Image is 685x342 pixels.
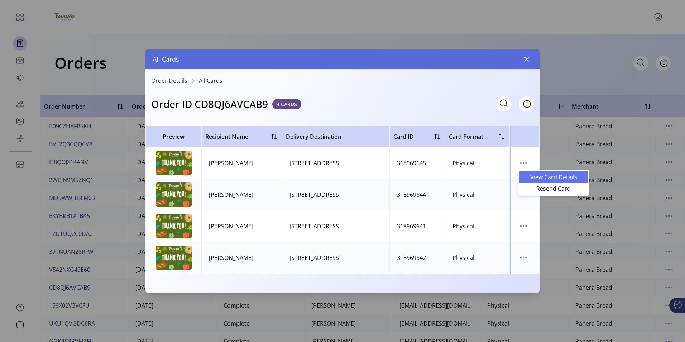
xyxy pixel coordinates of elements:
[524,174,583,180] span: View Card Details
[156,151,192,175] img: preview
[518,252,529,263] button: menu
[156,246,192,270] img: preview
[209,222,253,231] div: [PERSON_NAME]
[452,222,474,231] div: Physical
[397,253,426,262] div: 318969642
[209,253,253,262] div: [PERSON_NAME]
[397,222,426,231] div: 318969641
[518,157,529,169] button: menu
[452,159,474,167] div: Physical
[289,253,341,262] div: [STREET_ADDRESS]
[289,159,341,167] div: [STREET_ADDRESS]
[524,186,583,191] span: Resend Card
[519,183,588,194] li: Resend Card
[289,222,341,231] div: [STREET_ADDRESS]
[286,132,341,141] span: Delivery Destination
[272,99,301,109] span: 4 CARDS
[397,159,426,167] div: 318969645
[205,132,248,141] span: Recipient Name
[519,171,588,183] li: View Card Details
[397,190,426,199] div: 318969644
[289,190,341,199] div: [STREET_ADDRESS]
[199,78,222,84] span: All Cards
[156,214,192,238] img: preview
[149,132,198,141] span: Preview
[153,54,179,64] span: All Cards
[209,190,253,199] div: [PERSON_NAME]
[452,253,474,262] div: Physical
[393,132,414,141] span: Card ID
[151,78,187,84] a: Order Details
[156,182,192,207] img: preview
[449,132,483,141] span: Card Format
[518,220,529,232] button: menu
[452,190,474,199] div: Physical
[151,96,268,111] h3: Order ID CD8QJ6AVCAB9
[209,159,253,167] div: [PERSON_NAME]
